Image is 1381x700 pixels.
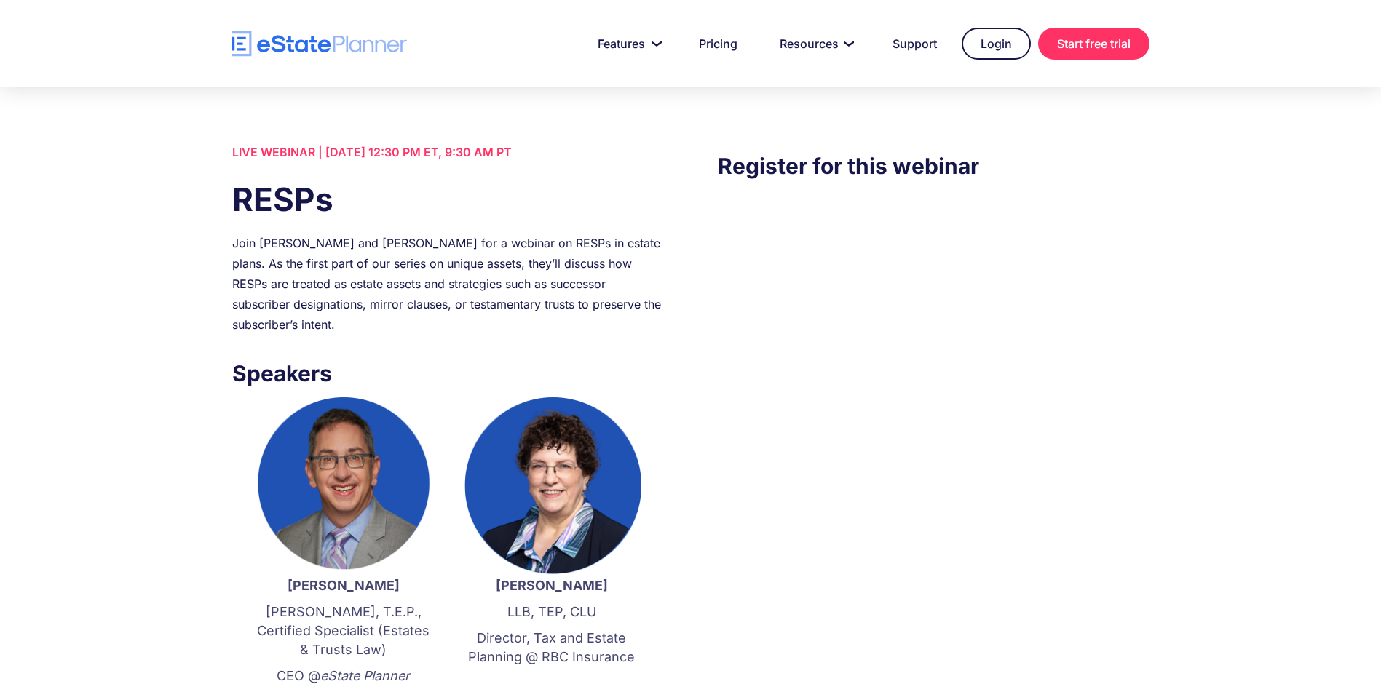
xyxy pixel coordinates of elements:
[232,31,407,57] a: home
[496,578,608,593] strong: [PERSON_NAME]
[962,28,1031,60] a: Login
[762,29,868,58] a: Resources
[681,29,755,58] a: Pricing
[462,674,641,693] p: ‍
[232,142,663,162] div: LIVE WEBINAR | [DATE] 12:30 PM ET, 9:30 AM PT
[232,357,663,390] h3: Speakers
[320,668,410,683] em: eState Planner
[254,667,433,685] p: CEO @
[718,212,1149,472] iframe: Form 0
[875,29,954,58] a: Support
[462,602,641,621] p: LLB, TEP, CLU
[254,602,433,659] p: [PERSON_NAME], T.E.P., Certified Specialist (Estates & Trusts Law)
[232,233,663,335] div: Join [PERSON_NAME] and [PERSON_NAME] for a webinar on RESPs in estate plans. As the first part of...
[232,177,663,222] h1: RESPs
[1038,28,1149,60] a: Start free trial
[580,29,674,58] a: Features
[718,149,1149,183] h3: Register for this webinar
[462,629,641,667] p: Director, Tax and Estate Planning @ RBC Insurance
[288,578,400,593] strong: [PERSON_NAME]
